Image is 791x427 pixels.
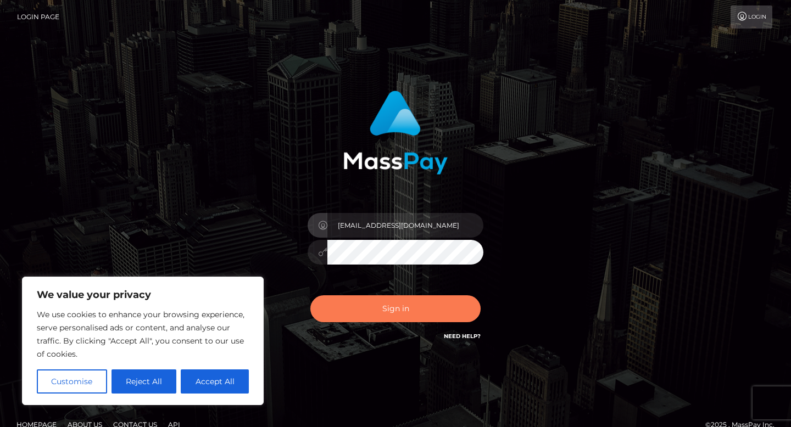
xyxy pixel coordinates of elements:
[22,277,264,405] div: We value your privacy
[112,369,177,394] button: Reject All
[37,288,249,301] p: We value your privacy
[181,369,249,394] button: Accept All
[444,333,481,340] a: Need Help?
[327,213,483,238] input: Username...
[731,5,772,29] a: Login
[37,369,107,394] button: Customise
[37,308,249,361] p: We use cookies to enhance your browsing experience, serve personalised ads or content, and analys...
[17,5,59,29] a: Login Page
[310,295,481,322] button: Sign in
[343,91,448,175] img: MassPay Login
